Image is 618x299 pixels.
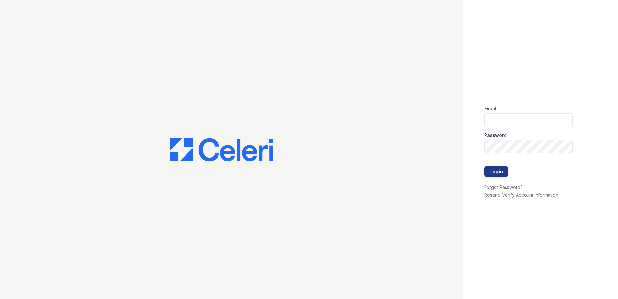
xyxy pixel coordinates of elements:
[484,132,507,138] label: Password
[484,184,523,190] a: Forgot Password?
[484,166,508,177] button: Login
[484,192,558,198] a: Resend Verify Account Information
[170,138,273,161] img: CE_Logo_Blue-a8612792a0a2168367f1c8372b55b34899dd931a85d93a1a3d3e32e68fde9ad4.png
[484,105,496,112] label: Email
